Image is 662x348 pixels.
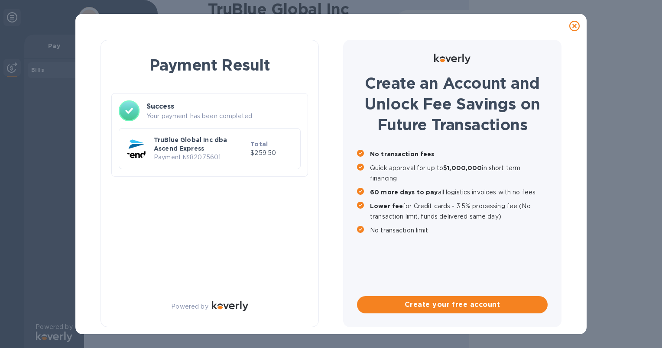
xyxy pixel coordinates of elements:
b: No transaction fees [370,151,435,158]
p: No transaction limit [370,225,548,235]
p: $259.50 [250,148,293,158]
img: Logo [434,54,471,64]
p: for Credit cards - 3.5% processing fee (No transaction limit, funds delivered same day) [370,201,548,222]
b: Lower fee [370,203,403,209]
h1: Payment Result [115,54,305,76]
b: 60 more days to pay [370,189,438,196]
p: Quick approval for up to in short term financing [370,163,548,184]
p: TruBlue Global Inc dba Ascend Express [154,135,247,153]
img: Logo [212,301,248,311]
b: Total [250,141,268,148]
button: Create your free account [357,296,548,313]
b: $1,000,000 [443,164,482,171]
h3: Success [146,101,301,112]
p: all logistics invoices with no fees [370,187,548,197]
p: Your payment has been completed. [146,112,301,121]
p: Payment № 82075601 [154,153,247,162]
p: Powered by [171,302,208,311]
span: Create your free account [364,300,541,310]
h1: Create an Account and Unlock Fee Savings on Future Transactions [357,73,548,135]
